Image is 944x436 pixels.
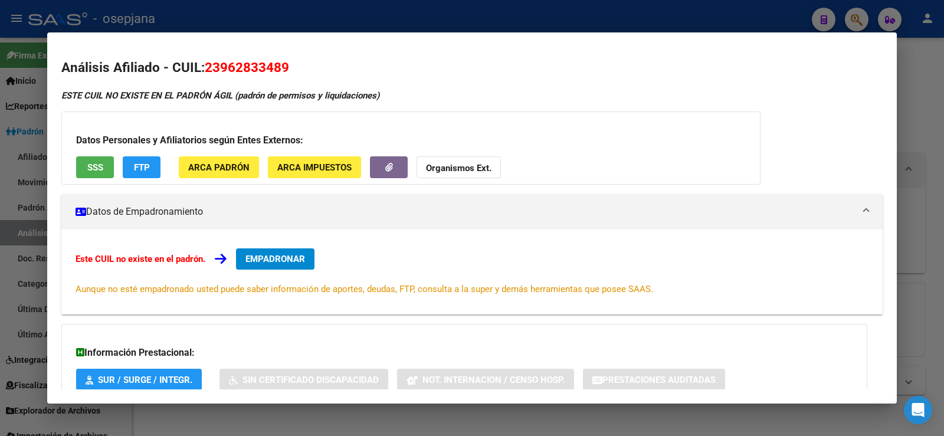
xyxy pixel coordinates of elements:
button: SUR / SURGE / INTEGR. [76,369,202,391]
button: FTP [123,156,160,178]
button: SSS [76,156,114,178]
span: Aunque no esté empadronado usted puede saber información de aportes, deudas, FTP, consulta a la s... [76,284,653,294]
mat-panel-title: Datos de Empadronamiento [76,205,854,219]
h3: Datos Personales y Afiliatorios según Entes Externos: [76,133,746,147]
mat-expansion-panel-header: Datos de Empadronamiento [61,194,883,230]
h2: Análisis Afiliado - CUIL: [61,58,883,78]
span: ARCA Padrón [188,162,250,173]
strong: Este CUIL no existe en el padrón. [76,254,205,264]
button: Prestaciones Auditadas [583,369,725,391]
div: Datos de Empadronamiento [61,230,883,314]
span: SUR / SURGE / INTEGR. [98,375,192,385]
button: ARCA Padrón [179,156,259,178]
span: EMPADRONAR [245,254,305,264]
button: ARCA Impuestos [268,156,361,178]
h3: Información Prestacional: [76,346,853,360]
strong: ESTE CUIL NO EXISTE EN EL PADRÓN ÁGIL (padrón de permisos y liquidaciones) [61,90,379,101]
strong: Organismos Ext. [426,163,491,173]
button: EMPADRONAR [236,248,314,270]
span: 23962833489 [205,60,289,75]
span: Prestaciones Auditadas [602,375,716,385]
span: FTP [134,162,150,173]
button: Not. Internacion / Censo Hosp. [397,369,574,391]
span: ARCA Impuestos [277,162,352,173]
span: Sin Certificado Discapacidad [242,375,379,385]
div: Open Intercom Messenger [904,396,932,424]
span: Not. Internacion / Censo Hosp. [422,375,565,385]
button: Sin Certificado Discapacidad [219,369,388,391]
span: SSS [87,162,103,173]
button: Organismos Ext. [417,156,501,178]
